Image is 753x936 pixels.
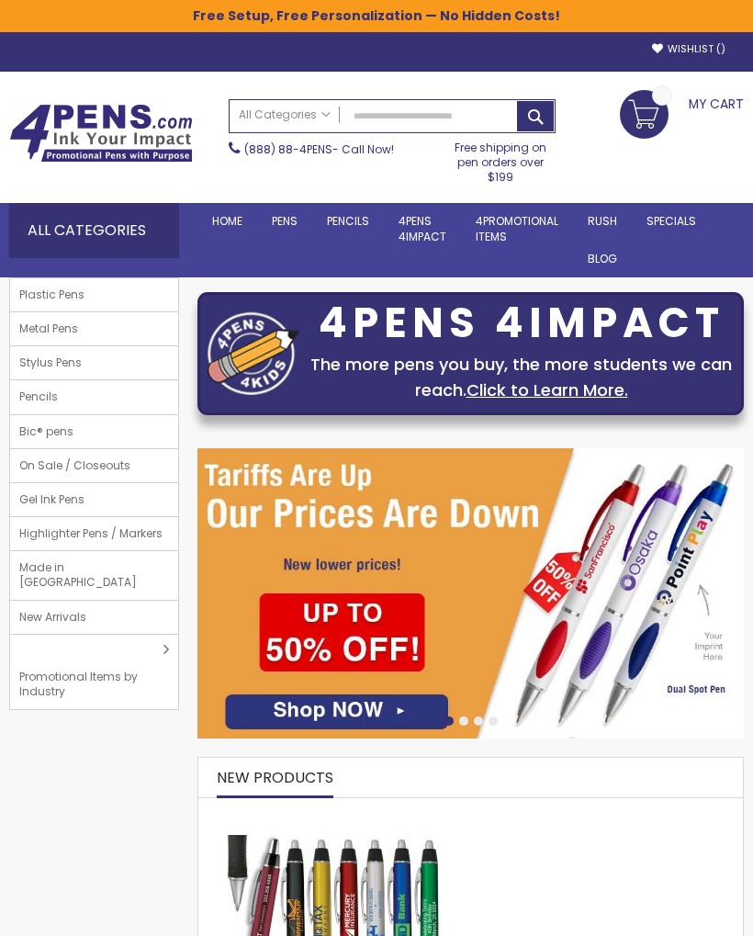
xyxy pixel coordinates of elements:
a: Click to Learn More. [466,378,628,401]
a: Home [197,203,257,240]
a: Metal Pens [10,312,178,345]
img: 4Pens Custom Pens and Promotional Products [9,104,193,163]
span: Stylus Pens [10,346,91,379]
span: New Arrivals [10,601,96,634]
span: Pencils [10,380,67,413]
a: 4Pens4impact [384,203,461,254]
span: Pencils [327,213,369,229]
a: Bic® pens [10,415,178,448]
a: (888) 88-4PENS [244,141,332,157]
a: 4PROMOTIONALITEMS [461,203,573,254]
div: Free shipping on pen orders over $199 [444,133,556,186]
span: Specials [646,213,696,229]
a: Promotional Items by Industry [10,635,178,709]
span: Rush [588,213,617,229]
span: Home [212,213,242,229]
img: /cheap-promotional-products.html [197,448,744,739]
a: Plastic Pens [10,278,178,311]
a: Highlighter Pens / Markers [10,517,178,550]
a: On Sale / Closeouts [10,449,178,482]
a: All Categories [230,100,340,130]
a: Blog [573,241,632,277]
span: Bic® pens [10,415,83,448]
span: Pens [272,213,298,229]
span: New Products [217,767,333,788]
span: Promotional Items by Industry [10,660,164,708]
div: 4PENS 4IMPACT [309,304,734,343]
a: Pens [257,203,312,240]
a: Pencils [10,380,178,413]
div: All Categories [9,203,179,258]
span: 4PROMOTIONAL ITEMS [476,213,558,243]
span: On Sale / Closeouts [10,449,140,482]
span: Blog [588,251,617,266]
a: Gel Ink Pens [10,483,178,516]
span: 4Pens 4impact [399,213,446,243]
span: Plastic Pens [10,278,94,311]
a: Stylus Pens [10,346,178,379]
div: The more pens you buy, the more students we can reach. [309,352,734,403]
a: Rush [573,203,632,240]
span: - Call Now! [244,141,394,157]
a: Specials [632,203,711,240]
a: Pencils [312,203,384,240]
a: Made in [GEOGRAPHIC_DATA] [10,551,178,599]
span: Highlighter Pens / Markers [10,517,172,550]
span: All Categories [239,107,331,122]
a: New Arrivals [10,601,178,634]
span: Metal Pens [10,312,87,345]
img: four_pen_logo.png [208,311,299,395]
a: The Barton Custom Pens Special Offer [208,816,466,831]
a: Wishlist [652,42,725,56]
span: Gel Ink Pens [10,483,94,516]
